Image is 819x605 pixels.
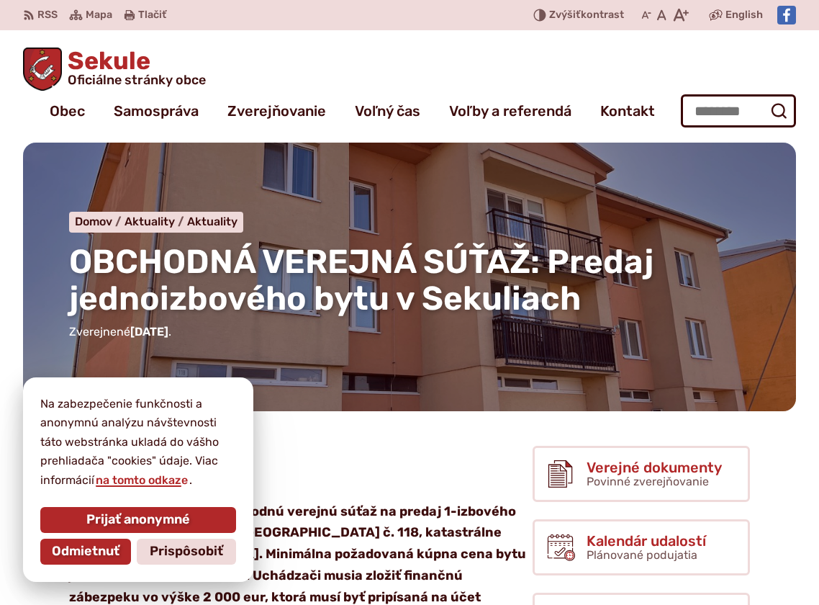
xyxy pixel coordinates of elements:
[68,73,206,86] span: Oficiálne stránky obce
[137,539,236,565] button: Prispôsobiť
[62,49,206,86] span: Sekule
[86,6,112,24] span: Mapa
[94,473,189,487] a: na tomto odkaze
[533,519,750,575] a: Kalendár udalostí Plánované podujatia
[125,215,187,228] a: Aktuality
[587,533,706,549] span: Kalendár udalostí
[725,6,763,24] span: English
[587,475,709,488] span: Povinné zverejňovanie
[549,9,581,21] span: Zvýšiť
[75,215,125,228] a: Domov
[75,215,112,228] span: Domov
[23,48,206,91] a: Logo Sekule, prejsť na domovskú stránku.
[449,91,571,131] a: Voľby a referendá
[587,548,697,562] span: Plánované podujatia
[125,215,175,228] span: Aktuality
[130,325,168,339] span: [DATE]
[23,48,62,91] img: Prejsť na domovskú stránku
[138,9,166,22] span: Tlačiť
[187,215,237,228] a: Aktuality
[777,6,796,24] img: Prejsť na Facebook stránku
[37,6,58,24] span: RSS
[86,512,190,528] span: Prijať anonymné
[723,6,766,24] a: English
[52,544,119,560] span: Odmietnuť
[150,544,223,560] span: Prispôsobiť
[40,539,131,565] button: Odmietnuť
[40,395,236,490] p: Na zabezpečenie funkčnosti a anonymnú analýzu návštevnosti táto webstránka ukladá do vášho prehli...
[114,91,199,131] a: Samospráva
[355,91,420,131] a: Voľný čas
[69,323,750,341] p: Zverejnené .
[50,91,85,131] a: Obec
[227,91,326,131] a: Zverejňovanie
[600,91,655,131] a: Kontakt
[69,242,653,318] span: OBCHODNÁ VEREJNÁ SÚŤAŽ: Predaj jednoizbového bytu v Sekuliach
[549,9,624,22] span: kontrast
[587,460,722,475] span: Verejné dokumenty
[533,446,750,502] a: Verejné dokumenty Povinné zverejňovanie
[40,507,236,533] button: Prijať anonymné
